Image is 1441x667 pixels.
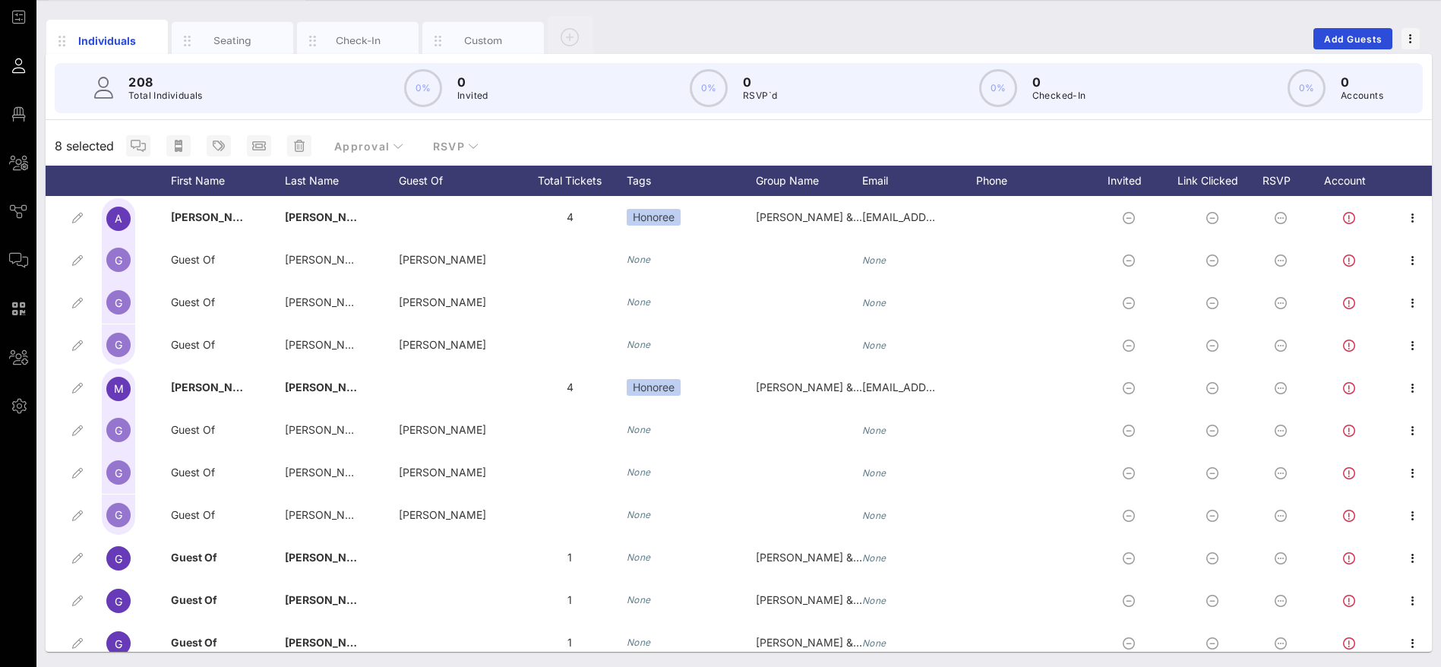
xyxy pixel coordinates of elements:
[171,636,217,649] span: Guest Of
[513,621,627,664] div: 1
[1032,88,1086,103] p: Checked-In
[115,466,122,479] span: G
[114,382,124,395] span: M
[171,551,217,564] span: Guest Of
[1032,73,1086,91] p: 0
[321,132,416,160] button: Approval
[285,338,372,351] span: [PERSON_NAME]
[285,508,372,521] span: [PERSON_NAME]
[450,33,517,48] div: Custom
[420,132,491,160] button: RSVP
[1341,88,1383,103] p: Accounts
[457,88,488,103] p: Invited
[862,467,886,479] i: None
[285,466,372,479] span: [PERSON_NAME]
[285,551,476,564] span: [PERSON_NAME] & [PERSON_NAME]
[862,637,886,649] i: None
[399,281,513,324] div: [PERSON_NAME]
[171,338,215,351] span: Guest Of
[627,552,651,563] i: None
[1310,166,1394,196] div: Account
[627,254,651,265] i: None
[627,424,651,435] i: None
[627,339,651,350] i: None
[74,33,141,49] div: Individuals
[399,324,513,366] div: [PERSON_NAME]
[1174,166,1257,196] div: Link Clicked
[115,637,122,650] span: G
[115,338,122,351] span: G
[115,254,122,267] span: G
[862,297,886,308] i: None
[432,140,479,153] span: RSVP
[513,166,627,196] div: Total Tickets
[115,424,122,437] span: G
[1257,166,1310,196] div: RSVP
[627,466,651,478] i: None
[862,340,886,351] i: None
[627,594,651,605] i: None
[862,552,886,564] i: None
[627,637,651,648] i: None
[285,210,374,223] span: [PERSON_NAME]
[285,296,372,308] span: [PERSON_NAME]
[285,166,399,196] div: Last Name
[115,296,122,309] span: G
[285,593,476,606] span: [PERSON_NAME] & [PERSON_NAME]
[457,73,488,91] p: 0
[1323,33,1383,45] span: Add Guests
[399,166,513,196] div: Guest Of
[171,166,285,196] div: First Name
[513,536,627,579] div: 1
[399,409,513,451] div: [PERSON_NAME]
[743,88,777,103] p: RSVP`d
[862,425,886,436] i: None
[627,296,651,308] i: None
[1090,166,1174,196] div: Invited
[115,552,122,565] span: G
[862,595,886,606] i: None
[756,593,943,606] span: [PERSON_NAME] & [PERSON_NAME]
[115,595,122,608] span: G
[171,253,215,266] span: Guest Of
[171,466,215,479] span: Guest Of
[862,510,886,521] i: None
[627,209,681,226] div: Honoree
[627,166,756,196] div: Tags
[171,210,261,223] span: [PERSON_NAME]
[756,381,943,394] span: [PERSON_NAME] & [PERSON_NAME]
[285,381,374,394] span: [PERSON_NAME]
[171,593,217,606] span: Guest Of
[55,137,114,155] span: 8 selected
[399,494,513,536] div: [PERSON_NAME]
[171,423,215,436] span: Guest Of
[285,253,372,266] span: [PERSON_NAME]
[171,381,261,394] span: [PERSON_NAME]
[115,508,122,521] span: G
[862,381,1045,394] span: [EMAIL_ADDRESS][DOMAIN_NAME]
[285,636,476,649] span: [PERSON_NAME] & [PERSON_NAME]
[285,423,372,436] span: [PERSON_NAME]
[1341,73,1383,91] p: 0
[756,636,943,649] span: [PERSON_NAME] & [PERSON_NAME]
[199,33,267,48] div: Seating
[976,166,1090,196] div: Phone
[115,212,122,225] span: A
[756,166,862,196] div: Group Name
[513,579,627,621] div: 1
[756,551,943,564] span: [PERSON_NAME] & [PERSON_NAME]
[128,88,203,103] p: Total Individuals
[862,254,886,266] i: None
[743,73,777,91] p: 0
[399,451,513,494] div: [PERSON_NAME]
[399,239,513,281] div: [PERSON_NAME]
[513,366,627,409] div: 4
[627,509,651,520] i: None
[513,196,627,239] div: 4
[171,296,215,308] span: Guest Of
[862,166,976,196] div: Email
[756,210,943,223] span: [PERSON_NAME] & [PERSON_NAME]
[324,33,392,48] div: Check-In
[862,210,1045,223] span: [EMAIL_ADDRESS][DOMAIN_NAME]
[171,508,215,521] span: Guest Of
